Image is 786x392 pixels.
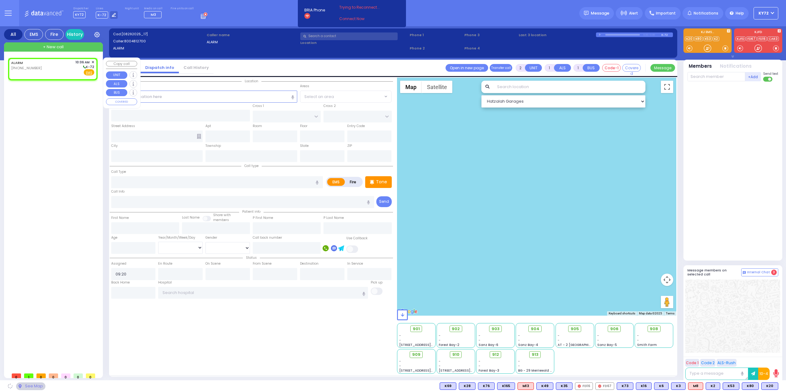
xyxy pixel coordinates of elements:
[452,326,460,332] span: 902
[742,382,759,390] div: BLS
[650,64,675,72] button: Message
[439,343,459,347] span: Forest Bay-2
[492,352,499,358] span: 912
[556,382,573,390] div: BLS
[661,296,673,308] button: Drag Pegman onto the map to open Street View
[439,359,441,364] span: -
[253,261,272,266] label: From Scene
[24,9,65,17] img: Logo
[736,11,744,16] span: Help
[661,32,673,37] div: K-72
[556,382,573,390] div: K35
[300,32,398,40] input: Search a contact
[767,36,779,41] a: CAR3
[685,36,694,41] a: K20
[12,373,21,378] span: 0
[439,338,441,343] span: -
[65,29,84,40] a: History
[49,373,58,378] span: 0
[771,270,777,275] span: 3
[536,382,553,390] div: K49
[111,235,117,240] label: Age
[11,60,23,65] a: ALARM
[761,382,778,390] div: K20
[158,280,172,285] label: Hospital
[410,32,462,38] span: Phone 1
[459,382,475,390] div: K28
[323,215,344,220] label: P Last Name
[205,235,217,240] label: Gender
[82,65,94,69] span: K-72
[763,76,773,82] label: Turn off text
[637,333,639,338] span: -
[243,255,260,260] span: Status
[694,11,718,16] span: Notifications
[694,36,703,41] a: K80
[518,364,520,368] span: -
[650,326,658,332] span: 908
[158,287,368,299] input: Search hospital
[73,7,89,11] label: Dispatcher
[106,61,137,67] button: Copy call
[706,382,720,390] div: BLS
[207,32,298,38] label: Caller name
[439,368,497,373] span: [STREET_ADDRESS][PERSON_NAME]
[716,359,737,367] button: ALS-Rush
[629,11,638,16] span: Alert
[683,31,732,35] label: KJ EMS...
[492,326,500,332] span: 903
[687,72,745,81] input: Search member
[43,44,64,50] span: + New call
[111,215,129,220] label: First Name
[654,382,669,390] div: BLS
[304,94,334,100] span: Select an area
[91,60,94,65] span: ✕
[339,5,388,10] span: Trying to Reconnect...
[207,40,298,45] label: ALARM
[741,268,778,276] button: Internal Chat 3
[610,326,619,332] span: 906
[73,11,86,18] span: KY72
[111,91,297,102] input: Search location here
[446,64,488,72] a: Open in new page
[688,382,703,390] div: ALS KJ
[106,89,127,96] button: BUS
[754,7,778,19] button: KY72
[637,343,657,347] span: Smith Farm
[399,359,401,364] span: -
[479,359,480,364] span: -
[111,124,135,129] label: Street Address
[347,124,365,129] label: Entry Code
[399,364,401,368] span: -
[661,274,673,286] button: Map camera controls
[113,32,205,37] label: Cad:
[478,382,495,390] div: K76
[213,213,231,217] small: Share with
[617,382,633,390] div: K73
[761,382,778,390] div: BLS
[493,81,646,93] input: Search location
[300,124,307,129] label: Floor
[239,209,264,214] span: Patient info
[518,368,553,373] span: BG - 29 Merriewold S.
[656,11,676,16] span: Important
[671,382,686,390] div: K3
[300,261,319,266] label: Destination
[399,333,401,338] span: -
[636,382,652,390] div: K16
[413,326,420,332] span: 901
[525,64,542,72] button: UNIT
[742,382,759,390] div: K80
[300,143,309,148] label: State
[253,235,282,240] label: Call back number
[241,164,262,168] span: Call type
[497,382,515,390] div: BLS
[597,343,617,347] span: Sanz Bay-5
[536,382,553,390] div: BLS
[304,7,325,13] span: BRIA Phone
[531,326,539,332] span: 904
[111,189,125,194] label: Call Info
[344,178,362,186] label: Fire
[661,81,673,93] button: Toggle fullscreen view
[213,218,229,222] span: members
